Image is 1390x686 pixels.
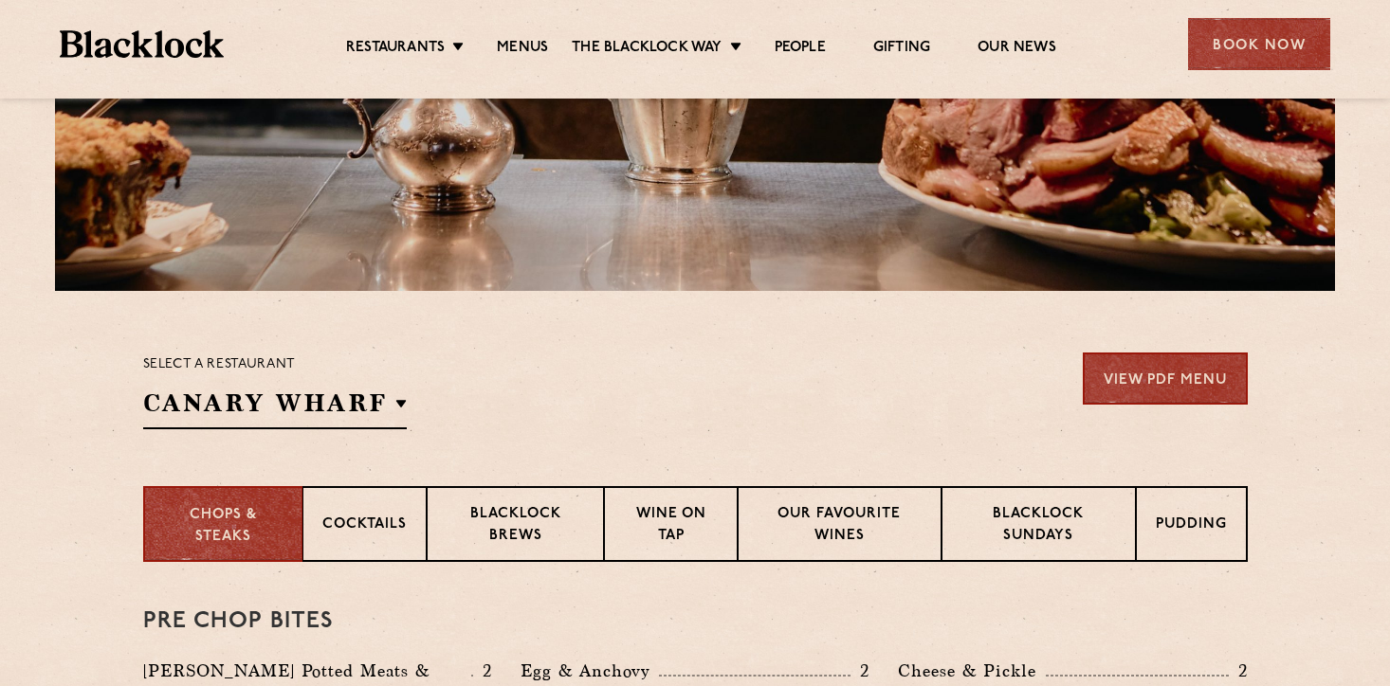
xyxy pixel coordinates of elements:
[1229,659,1248,683] p: 2
[572,39,722,60] a: The Blacklock Way
[143,609,1248,634] h3: Pre Chop Bites
[164,505,283,548] p: Chops & Steaks
[1156,514,1227,538] p: Pudding
[346,39,445,60] a: Restaurants
[1083,352,1248,405] a: View PDF Menu
[850,659,869,683] p: 2
[961,504,1115,549] p: Blacklock Sundays
[322,514,407,538] p: Cocktails
[497,39,548,60] a: Menus
[60,30,224,58] img: BL_Textured_Logo-footer-cropped.svg
[473,659,492,683] p: 2
[978,39,1056,60] a: Our News
[447,504,585,549] p: Blacklock Brews
[624,504,717,549] p: Wine on Tap
[143,387,407,429] h2: Canary Wharf
[873,39,930,60] a: Gifting
[898,658,1046,684] p: Cheese & Pickle
[775,39,826,60] a: People
[758,504,922,549] p: Our favourite wines
[521,658,659,684] p: Egg & Anchovy
[1188,18,1330,70] div: Book Now
[143,352,407,377] p: Select a restaurant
